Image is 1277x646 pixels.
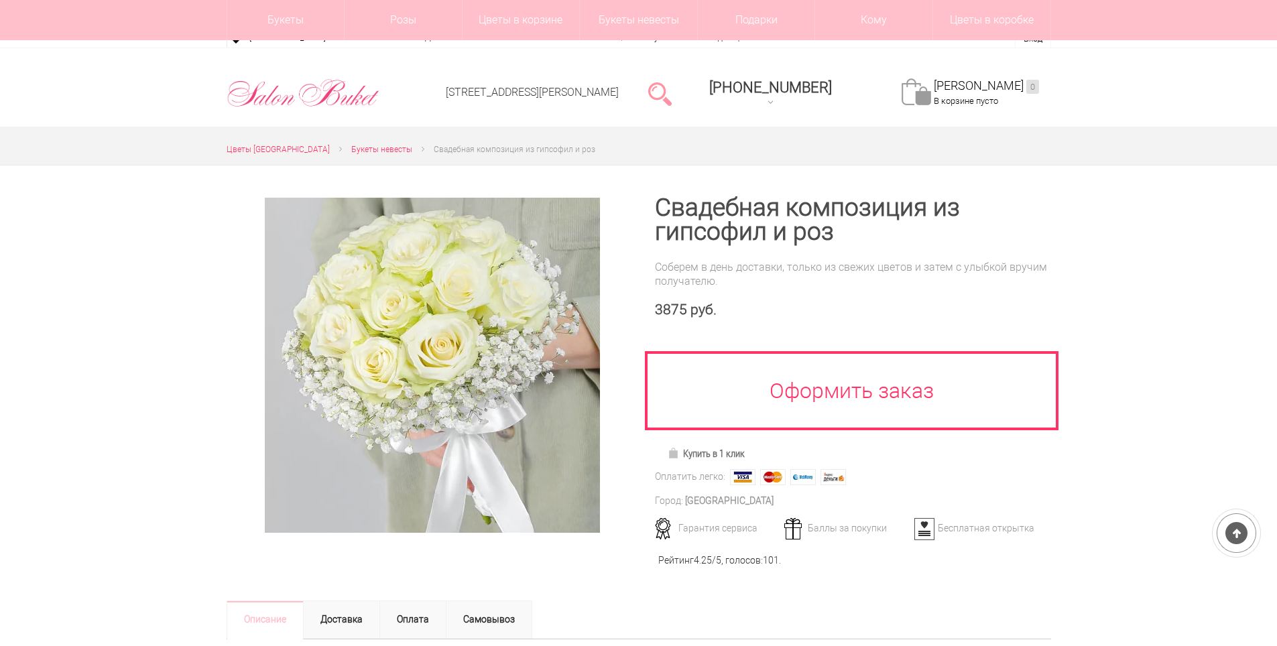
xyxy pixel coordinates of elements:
[668,448,683,458] img: Купить в 1 клик
[763,555,779,566] span: 101
[780,522,912,534] div: Баллы за покупки
[655,470,725,484] div: Оплатить легко:
[434,145,595,154] span: Свадебная композиция из гипсофил и роз
[709,79,832,96] span: [PHONE_NUMBER]
[655,302,1051,318] div: 3875 руб.
[1026,80,1039,94] ins: 0
[790,469,816,485] img: Webmoney
[760,469,786,485] img: MasterCard
[227,600,304,639] a: Описание
[685,494,774,508] div: [GEOGRAPHIC_DATA]
[701,74,840,113] a: [PHONE_NUMBER]
[910,522,1042,534] div: Бесплатная открытка
[645,351,1059,430] a: Оформить заказ
[934,78,1039,94] a: [PERSON_NAME]
[730,469,755,485] img: Visa
[820,469,846,485] img: Яндекс Деньги
[227,143,330,157] a: Цветы [GEOGRAPHIC_DATA]
[446,86,619,99] a: [STREET_ADDRESS][PERSON_NAME]
[658,554,781,568] div: Рейтинг /5, голосов: .
[655,196,1051,244] h1: Свадебная композиция из гипсофил и роз
[655,260,1051,288] div: Соберем в день доставки, только из свежих цветов и затем с улыбкой вручим получателю.
[227,76,380,111] img: Цветы Нижний Новгород
[227,145,330,154] span: Цветы [GEOGRAPHIC_DATA]
[265,198,600,533] img: Свадебная композиция из гипсофил и роз
[694,555,712,566] span: 4.25
[655,494,683,508] div: Город:
[351,145,412,154] span: Букеты невесты
[351,143,412,157] a: Букеты невесты
[303,600,380,639] a: Доставка
[650,522,782,534] div: Гарантия сервиса
[379,600,446,639] a: Оплата
[446,600,532,639] a: Самовывоз
[934,96,998,106] span: В корзине пусто
[243,198,623,533] a: Увеличить
[662,444,751,463] a: Купить в 1 клик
